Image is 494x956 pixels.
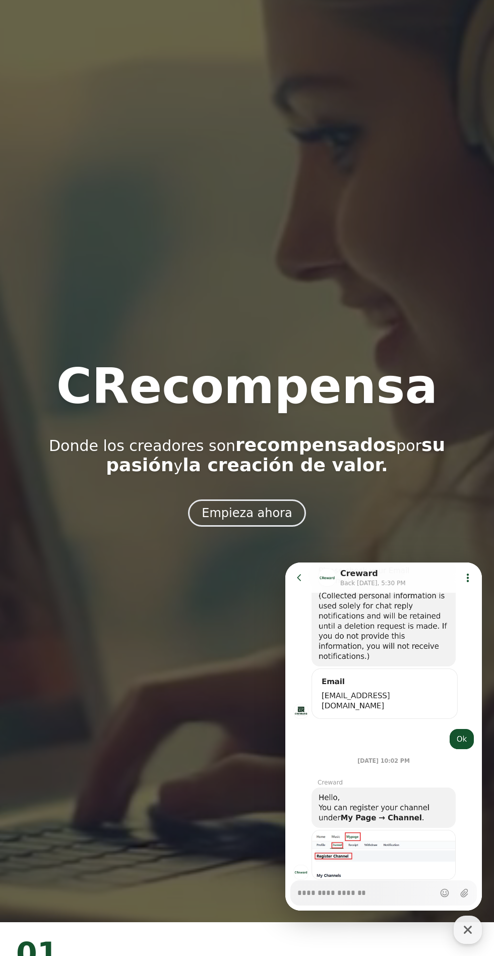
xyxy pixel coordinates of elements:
a: Empieza ahora [188,510,305,519]
font: Empieza ahora [202,506,292,520]
font: Donde los creadores son [49,437,235,455]
button: Empieza ahora [188,499,305,527]
font: CRecompensa [56,358,438,415]
font: recompensados [235,434,396,455]
font: y [174,457,183,475]
iframe: Channel chat [285,563,482,911]
font: la creación de valor. [182,455,388,475]
font: ​​por [396,437,421,455]
font: su pasión [106,434,445,475]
